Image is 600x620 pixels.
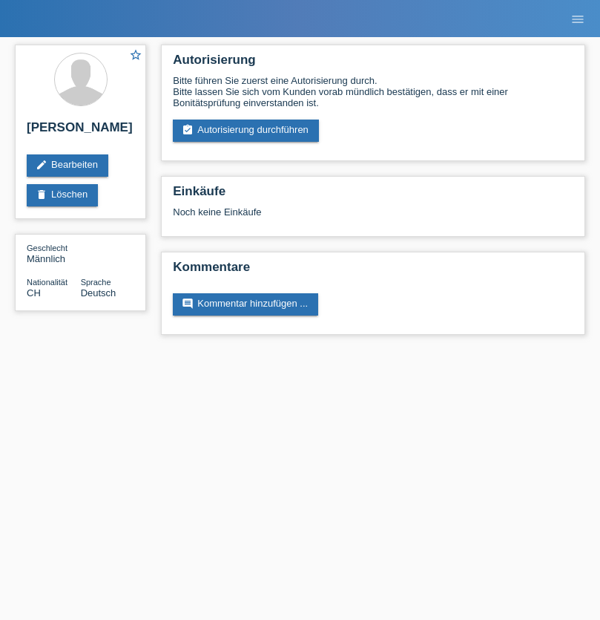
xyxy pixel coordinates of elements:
[27,287,41,298] span: Schweiz
[36,159,47,171] i: edit
[27,154,108,177] a: editBearbeiten
[129,48,142,62] i: star_border
[173,260,573,282] h2: Kommentare
[81,287,116,298] span: Deutsch
[173,293,318,316] a: commentKommentar hinzufügen ...
[173,53,573,75] h2: Autorisierung
[129,48,142,64] a: star_border
[27,244,67,252] span: Geschlecht
[563,14,593,23] a: menu
[182,124,194,136] i: assignment_turned_in
[182,298,194,310] i: comment
[27,120,134,143] h2: [PERSON_NAME]
[570,12,585,27] i: menu
[36,189,47,200] i: delete
[173,75,573,108] div: Bitte führen Sie zuerst eine Autorisierung durch. Bitte lassen Sie sich vom Kunden vorab mündlich...
[173,120,319,142] a: assignment_turned_inAutorisierung durchführen
[27,184,98,206] a: deleteLöschen
[81,278,111,287] span: Sprache
[27,278,67,287] span: Nationalität
[173,206,573,229] div: Noch keine Einkäufe
[27,242,81,264] div: Männlich
[173,184,573,206] h2: Einkäufe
